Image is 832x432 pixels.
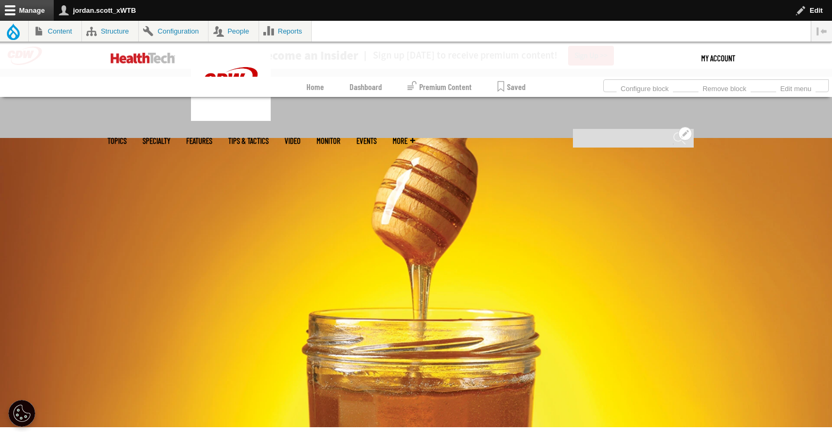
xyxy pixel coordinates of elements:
button: Open Preferences [9,400,35,427]
a: Saved [497,77,526,97]
a: Video [285,137,301,145]
a: Premium Content [407,77,472,97]
img: Home [111,53,175,63]
div: Cookie Settings [9,400,35,427]
a: Reports [259,21,312,42]
span: Specialty [143,137,170,145]
span: More [393,137,415,145]
button: Vertical orientation [811,21,832,42]
a: Content [29,21,81,42]
a: Configure block [617,81,673,93]
a: Configuration [139,21,208,42]
span: Topics [107,137,127,145]
button: Open configuration options [678,127,692,141]
a: Structure [82,21,138,42]
a: Home [306,77,324,97]
a: MonITor [317,137,340,145]
a: People [209,21,259,42]
a: Features [186,137,212,145]
a: My Account [701,42,735,74]
a: Remove block [698,81,751,93]
a: Events [356,137,377,145]
a: Dashboard [350,77,382,97]
a: Edit menu [776,81,816,93]
a: Tips & Tactics [228,137,269,145]
div: User menu [701,42,735,74]
a: CDW [191,112,271,124]
img: Home [191,42,271,121]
